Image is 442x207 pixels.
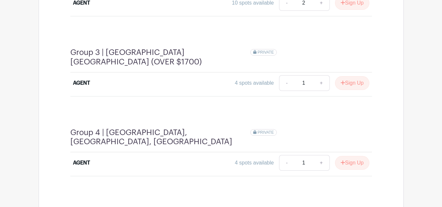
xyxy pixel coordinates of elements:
button: Sign Up [335,76,369,90]
div: AGENT [73,159,90,167]
a: + [313,75,329,91]
h4: Group 4 | [GEOGRAPHIC_DATA], [GEOGRAPHIC_DATA], [GEOGRAPHIC_DATA] [70,128,250,147]
a: - [279,155,294,171]
a: + [313,155,329,171]
h4: Group 3 | [GEOGRAPHIC_DATA] [GEOGRAPHIC_DATA] (OVER $1700) [70,48,250,67]
button: Sign Up [335,156,369,170]
div: AGENT [73,79,90,87]
a: - [279,75,294,91]
span: PRIVATE [257,130,274,135]
div: 4 spots available [235,79,274,87]
div: 4 spots available [235,159,274,167]
span: PRIVATE [257,50,274,55]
